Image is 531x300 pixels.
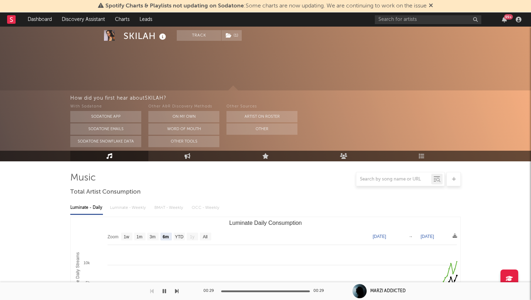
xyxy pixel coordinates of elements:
a: Charts [110,12,135,27]
span: Spotify Charts & Playlists not updating on Sodatone [105,3,244,9]
text: 10k [83,261,90,265]
text: All [203,234,207,239]
div: 00:29 [203,287,218,295]
text: [DATE] [421,234,434,239]
input: Search for artists [375,15,481,24]
div: 99 + [504,14,513,20]
span: : Some charts are now updating. We are continuing to work on the issue [105,3,427,9]
div: Other A&R Discovery Methods [148,102,219,111]
text: → [409,234,413,239]
div: With Sodatone [70,102,141,111]
text: Luminate Daily Consumption [229,220,302,226]
text: YTD [175,234,184,239]
text: 6m [163,234,169,239]
button: Sodatone App [70,111,141,122]
text: 3m [150,234,156,239]
text: 5k [86,280,90,285]
input: Search by song name or URL [356,177,431,182]
button: Sodatone Emails [70,123,141,135]
div: SKILAH [124,30,168,42]
div: MARZI ADDICTED [370,288,406,294]
text: 1y [190,234,195,239]
span: ( 1 ) [221,30,242,41]
button: Track [177,30,221,41]
button: 99+ [502,17,507,22]
button: Word Of Mouth [148,123,219,135]
text: [DATE] [373,234,386,239]
button: On My Own [148,111,219,122]
a: Discovery Assistant [57,12,110,27]
div: How did you first hear about SKILAH ? [70,94,531,102]
button: Sodatone Snowflake Data [70,136,141,147]
text: Zoom [108,234,119,239]
button: Other [226,123,297,135]
button: Other Tools [148,136,219,147]
text: 1m [137,234,143,239]
a: Dashboard [23,12,57,27]
div: 00:29 [313,287,328,295]
button: (1) [221,30,242,41]
span: Dismiss [429,3,433,9]
a: Leads [135,12,157,27]
button: Artist on Roster [226,111,297,122]
text: 1w [124,234,130,239]
div: Luminate - Daily [70,202,103,214]
div: Other Sources [226,102,297,111]
span: Total Artist Consumption [70,188,141,196]
text: Luminate Daily Streams [75,252,80,297]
